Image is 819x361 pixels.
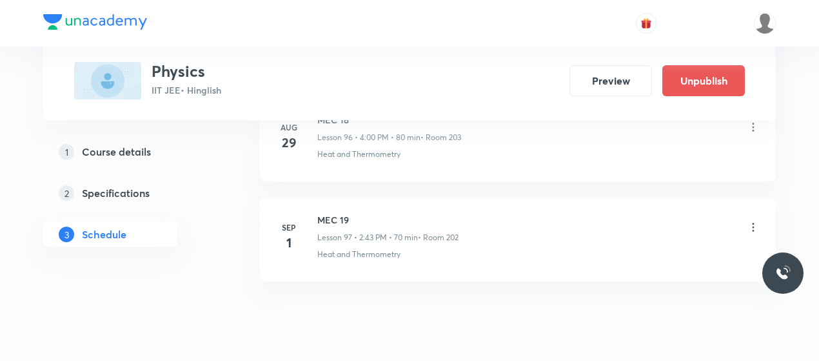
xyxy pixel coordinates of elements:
img: Company Logo [43,14,147,30]
h5: Schedule [82,227,126,242]
h4: 1 [276,233,302,253]
h5: Specifications [82,185,150,201]
p: Lesson 96 • 4:00 PM • 80 min [317,132,420,143]
p: • Room 203 [420,132,461,143]
p: Heat and Thermometry [317,149,400,160]
p: • Room 202 [418,232,459,243]
h6: Sep [276,222,302,233]
h4: 29 [276,133,302,152]
a: 1Course details [43,139,219,165]
p: Heat and Thermometry [317,249,400,260]
h6: Aug [276,121,302,133]
img: Dhirendra singh [754,12,776,34]
a: 2Specifications [43,180,219,206]
a: Company Logo [43,14,147,33]
p: 2 [59,185,74,201]
button: Unpublish [662,65,745,96]
img: 32E29D39-A653-4F49-935F-DA57A3BDDBD7_plus.png [74,62,141,99]
button: avatar [636,13,656,34]
h6: MEC 19 [317,213,459,227]
img: avatar [640,17,652,29]
p: 1 [59,144,74,160]
img: ttu [775,265,791,281]
button: Preview [569,65,652,96]
h3: Physics [152,62,221,81]
p: Lesson 97 • 2:43 PM • 70 min [317,232,418,243]
h5: Course details [82,144,151,160]
p: IIT JEE • Hinglish [152,83,221,97]
p: 3 [59,227,74,242]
